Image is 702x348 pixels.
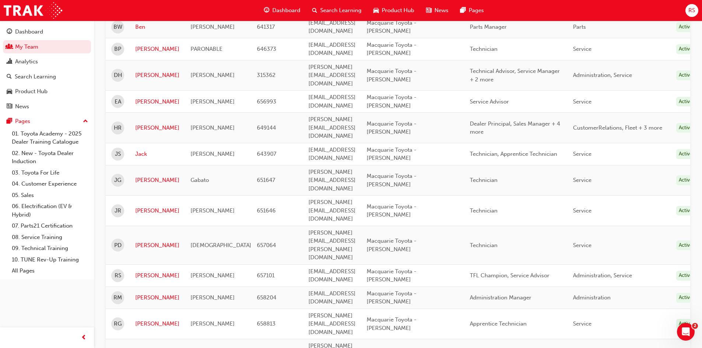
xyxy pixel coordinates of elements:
span: [DEMOGRAPHIC_DATA] [191,242,251,249]
a: 02. New - Toyota Dealer Induction [9,148,91,167]
span: JR [115,207,121,215]
span: 651646 [257,207,276,214]
span: Technician, Apprentice Technician [470,151,557,157]
span: BP [114,45,121,53]
div: Product Hub [15,87,48,96]
button: DashboardMy TeamAnalyticsSearch LearningProduct HubNews [3,24,91,115]
div: Analytics [15,57,38,66]
button: Pages [3,115,91,128]
span: [PERSON_NAME] [191,24,235,30]
span: RS [115,271,121,280]
span: Service [573,98,591,105]
div: Pages [15,117,30,126]
span: [EMAIL_ADDRESS][DOMAIN_NAME] [308,147,356,162]
a: 06. Electrification (EV & Hybrid) [9,201,91,220]
a: [PERSON_NAME] [135,176,179,184]
a: [PERSON_NAME] [135,98,179,106]
span: 658813 [257,320,276,327]
span: chart-icon [7,59,12,65]
div: Dashboard [15,28,43,36]
span: [PERSON_NAME] [191,272,235,279]
div: Active [676,149,695,159]
div: Active [676,97,695,107]
span: 658204 [257,294,276,301]
span: Macquarie Toyota - [PERSON_NAME] [367,290,416,305]
span: Macquarie Toyota - [PERSON_NAME] [367,203,416,218]
span: search-icon [312,6,317,15]
span: [PERSON_NAME][EMAIL_ADDRESS][DOMAIN_NAME] [308,116,356,139]
div: News [15,102,29,111]
a: Jack [135,150,179,158]
span: Macquarie Toyota - [PERSON_NAME] [367,173,416,188]
a: Dashboard [3,25,91,39]
span: Apprentice Technician [470,320,527,327]
span: [PERSON_NAME][EMAIL_ADDRESS][DOMAIN_NAME] [308,312,356,335]
div: Active [676,175,695,185]
div: Active [676,70,695,80]
span: JG [114,176,121,184]
span: Technician [470,242,497,249]
span: Product Hub [382,6,414,15]
span: Macquarie Toyota - [PERSON_NAME] [367,238,416,253]
span: Service [573,151,591,157]
a: [PERSON_NAME] [135,241,179,250]
span: JS [115,150,121,158]
a: Ben [135,23,179,31]
span: Macquarie Toyota - [PERSON_NAME] [367,268,416,283]
span: Gabato [191,177,209,183]
a: 01. Toyota Academy - 2025 Dealer Training Catalogue [9,128,91,148]
div: Active [676,240,695,250]
span: 651647 [257,177,275,183]
a: 07. Parts21 Certification [9,220,91,232]
span: Macquarie Toyota - [PERSON_NAME] [367,42,416,57]
span: 641317 [257,24,275,30]
button: RS [685,4,698,17]
div: Active [676,44,695,54]
a: [PERSON_NAME] [135,271,179,280]
span: [EMAIL_ADDRESS][DOMAIN_NAME] [308,268,356,283]
span: car-icon [7,88,12,95]
span: [PERSON_NAME][EMAIL_ADDRESS][DOMAIN_NAME] [308,199,356,222]
a: pages-iconPages [454,3,490,18]
span: Administration, Service [573,72,632,78]
span: [EMAIL_ADDRESS][DOMAIN_NAME] [308,290,356,305]
span: Dashboard [272,6,300,15]
span: [EMAIL_ADDRESS][DOMAIN_NAME] [308,94,356,109]
iframe: Intercom live chat [677,323,695,341]
span: 646373 [257,46,276,52]
span: Macquarie Toyota - [PERSON_NAME] [367,94,416,109]
span: HR [114,124,122,132]
div: Active [676,123,695,133]
span: PD [114,241,122,250]
span: Technical Advisor, Service Manager + 2 more [470,68,560,83]
a: [PERSON_NAME] [135,293,179,302]
span: guage-icon [7,29,12,35]
a: 10. TUNE Rev-Up Training [9,254,91,266]
a: News [3,100,91,113]
span: Parts [573,24,586,30]
img: Trak [4,2,62,19]
span: TFL Champion, Service Advisor [470,272,549,279]
span: news-icon [7,103,12,110]
span: [PERSON_NAME] [191,124,235,131]
span: Administration [573,294,611,301]
div: Active [676,206,695,216]
div: Active [676,319,695,329]
span: news-icon [426,6,432,15]
span: [PERSON_NAME] [191,294,235,301]
a: [PERSON_NAME] [135,320,179,328]
span: Macquarie Toyota - [PERSON_NAME] [367,147,416,162]
span: CustomerRelations, Fleet + 3 more [573,124,662,131]
span: RM [113,293,122,302]
span: RG [114,320,122,328]
span: Service [573,46,591,52]
a: 04. Customer Experience [9,178,91,190]
a: [PERSON_NAME] [135,45,179,53]
span: Dealer Principal, Sales Manager + 4 more [470,120,560,136]
span: 315362 [257,72,276,78]
span: [PERSON_NAME] [191,207,235,214]
a: Search Learning [3,70,91,84]
span: Service [573,320,591,327]
span: [PERSON_NAME] [191,98,235,105]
